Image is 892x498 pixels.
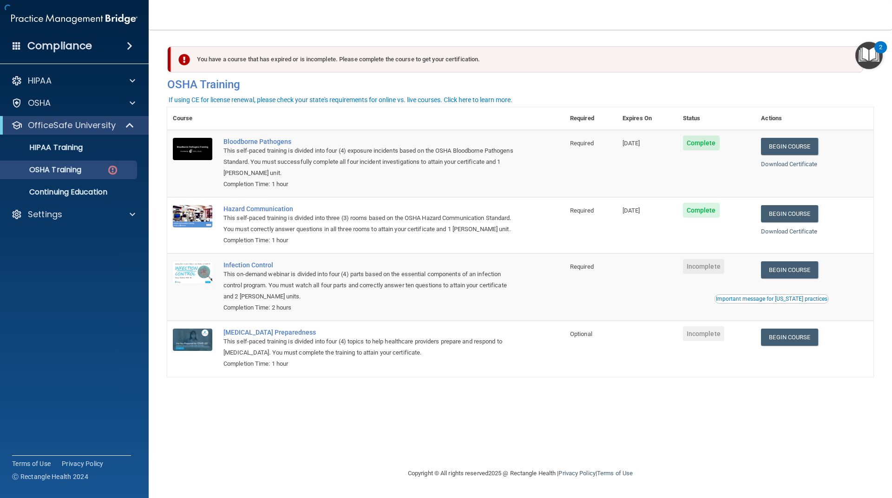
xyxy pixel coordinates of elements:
[223,213,518,235] div: This self-paced training is divided into three (3) rooms based on the OSHA Hazard Communication S...
[351,459,690,488] div: Copyright © All rights reserved 2025 @ Rectangle Health | |
[167,107,218,130] th: Course
[223,235,518,246] div: Completion Time: 1 hour
[761,261,818,278] a: Begin Course
[623,207,640,214] span: [DATE]
[761,161,817,168] a: Download Certificate
[570,263,594,270] span: Required
[223,138,518,145] a: Bloodborne Pathogens
[761,205,818,222] a: Begin Course
[558,470,595,477] a: Privacy Policy
[761,329,818,346] a: Begin Course
[11,209,135,220] a: Settings
[731,432,881,469] iframe: Drift Widget Chat Controller
[879,47,882,59] div: 2
[564,107,617,130] th: Required
[223,205,518,213] a: Hazard Communication
[755,107,873,130] th: Actions
[11,75,135,86] a: HIPAA
[677,107,756,130] th: Status
[597,470,633,477] a: Terms of Use
[223,179,518,190] div: Completion Time: 1 hour
[683,259,724,274] span: Incomplete
[6,143,83,152] p: HIPAA Training
[683,203,720,218] span: Complete
[761,228,817,235] a: Download Certificate
[570,140,594,147] span: Required
[716,296,827,302] div: Important message for [US_STATE] practices
[223,302,518,313] div: Completion Time: 2 hours
[11,120,135,131] a: OfficeSafe University
[570,330,592,337] span: Optional
[623,140,640,147] span: [DATE]
[223,269,518,302] div: This on-demand webinar is divided into four (4) parts based on the essential components of an inf...
[683,136,720,150] span: Complete
[223,329,518,336] a: [MEDICAL_DATA] Preparedness
[11,10,138,28] img: PMB logo
[855,42,883,69] button: Open Resource Center, 2 new notifications
[761,138,818,155] a: Begin Course
[570,207,594,214] span: Required
[683,326,724,341] span: Incomplete
[28,97,51,109] p: OSHA
[171,46,863,72] div: You have a course that has expired or is incomplete. Please complete the course to get your certi...
[28,209,62,220] p: Settings
[28,75,52,86] p: HIPAA
[715,294,829,304] button: Read this if you are a dental practitioner in the state of CA
[223,358,518,369] div: Completion Time: 1 hour
[12,472,88,481] span: Ⓒ Rectangle Health 2024
[169,97,512,103] div: If using CE for license renewal, please check your state's requirements for online vs. live cours...
[617,107,677,130] th: Expires On
[12,459,51,468] a: Terms of Use
[178,54,190,65] img: exclamation-circle-solid-danger.72ef9ffc.png
[27,39,92,52] h4: Compliance
[62,459,104,468] a: Privacy Policy
[28,120,116,131] p: OfficeSafe University
[167,95,514,104] button: If using CE for license renewal, please check your state's requirements for online vs. live cours...
[107,164,118,176] img: danger-circle.6113f641.png
[6,165,81,175] p: OSHA Training
[6,188,133,197] p: Continuing Education
[223,145,518,179] div: This self-paced training is divided into four (4) exposure incidents based on the OSHA Bloodborne...
[11,97,135,109] a: OSHA
[223,261,518,269] a: Infection Control
[223,336,518,358] div: This self-paced training is divided into four (4) topics to help healthcare providers prepare and...
[167,78,873,91] h4: OSHA Training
